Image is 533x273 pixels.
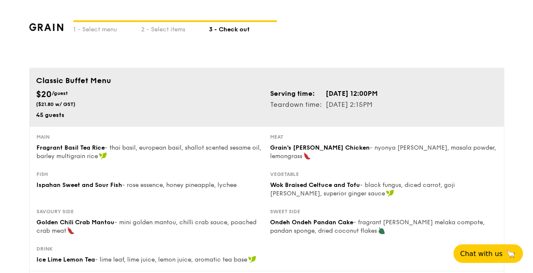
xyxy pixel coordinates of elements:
span: /guest [52,90,68,96]
td: Teardown time: [270,99,325,110]
div: 2 - Select items [141,22,209,34]
img: icon-spicy.37a8142b.svg [67,227,75,234]
div: Classic Buffet Menu [36,75,497,86]
span: Fragrant Basil Tea Rice [36,144,105,151]
span: - rose essence, honey pineapple, lychee [122,181,237,189]
span: 🦙 [506,249,516,259]
img: icon-spicy.37a8142b.svg [303,152,311,160]
span: - black fungus, diced carrot, goji [PERSON_NAME], superior ginger sauce [270,181,455,197]
span: Ispahan Sweet and Sour Fish [36,181,122,189]
span: Ice Lime Lemon Tea [36,256,95,263]
span: ($21.80 w/ GST) [36,101,75,107]
span: Wok Braised Celtuce and Tofu [270,181,360,189]
img: grain-logotype.1cdc1e11.png [29,23,64,31]
span: - nyonya [PERSON_NAME], masala powder, lemongrass [270,144,496,160]
span: Golden Chili Crab Mantou [36,219,114,226]
td: Serving time: [270,88,325,99]
span: $20 [36,89,52,100]
img: icon-vegetarian.fe4039eb.svg [378,227,385,234]
span: - mini golden mantou, chilli crab sauce, poached crab meat [36,219,257,234]
td: [DATE] 12:00PM [325,88,378,99]
div: Savoury Side [36,208,263,215]
img: icon-vegan.f8ff3823.svg [386,189,394,197]
div: Fish [36,171,263,178]
div: Vegetable [270,171,497,178]
img: icon-vegan.f8ff3823.svg [248,256,257,263]
span: - fragrant [PERSON_NAME] melaka compote, pandan sponge, dried coconut flakes [270,219,485,234]
div: Drink [36,245,263,252]
span: - lime leaf, lime juice, lemon juice, aromatic tea base [95,256,247,263]
span: Ondeh Ondeh Pandan Cake [270,219,353,226]
div: 45 guests [36,111,263,120]
div: 1 - Select menu [73,22,141,34]
span: Grain's [PERSON_NAME] Chicken [270,144,370,151]
div: Sweet Side [270,208,497,215]
span: Chat with us [460,250,502,258]
img: icon-vegan.f8ff3823.svg [99,152,107,160]
button: Chat with us🦙 [453,244,523,263]
span: - thai basil, european basil, shallot scented sesame oil, barley multigrain rice [36,144,261,160]
td: [DATE] 2:15PM [325,99,378,110]
div: Meat [270,134,497,140]
div: 3 - Check out [209,22,277,34]
div: Main [36,134,263,140]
